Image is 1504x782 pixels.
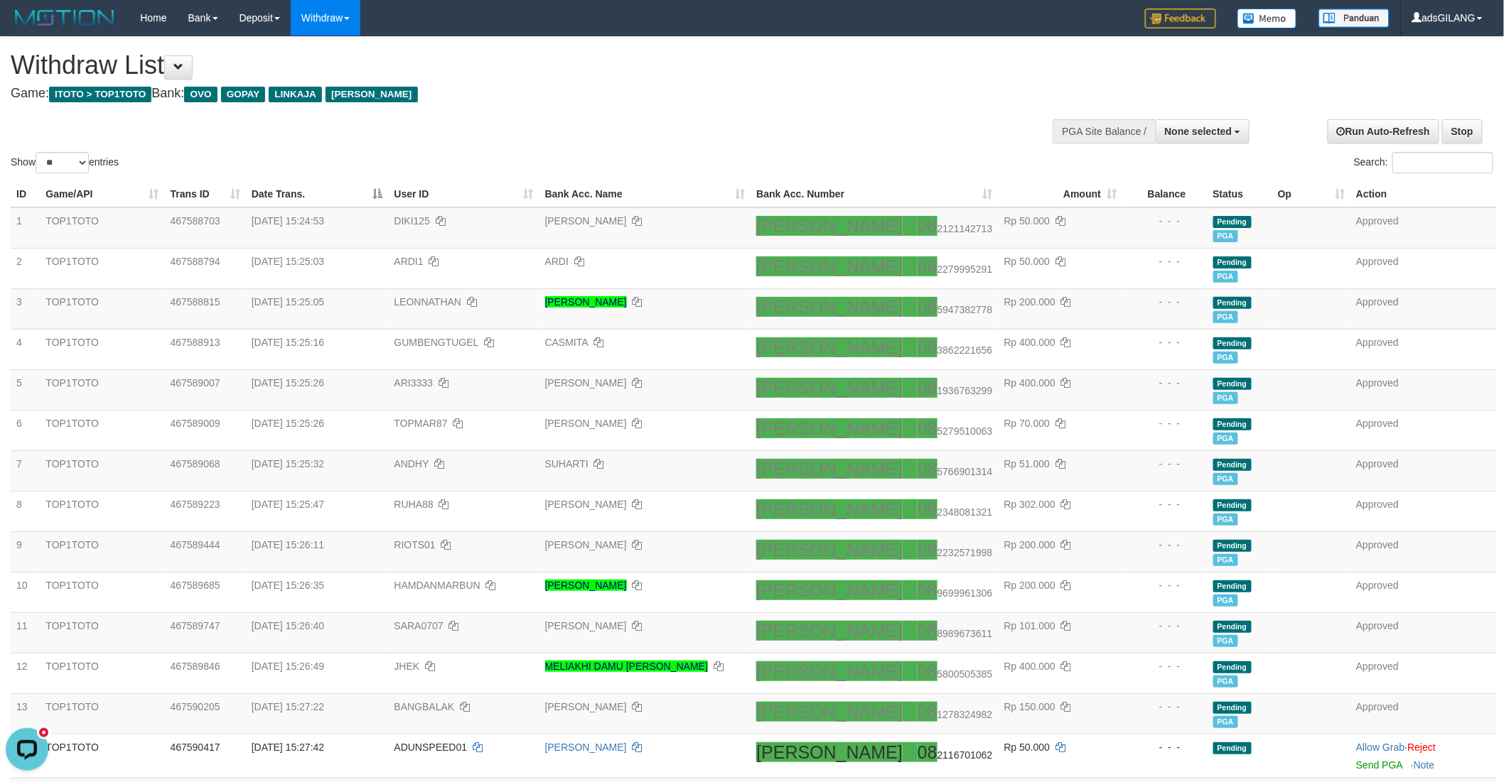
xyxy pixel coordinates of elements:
ah_el_jm_1756146672679: 08 [918,297,938,317]
span: RIOTS01 [394,539,436,550]
a: Send PGA [1356,759,1402,771]
span: Rp 50.000 [1004,742,1051,753]
span: 467589747 [171,620,220,631]
span: Copy 088989673611 to clipboard [918,628,993,639]
h1: Withdraw List [11,51,989,80]
ah_el_jm_1756146672679: 08 [918,378,938,398]
a: Stop [1442,119,1483,143]
span: Marked by adskelvin [1213,594,1238,607]
label: Show entries [11,152,119,173]
img: Feedback.jpg [1145,9,1216,28]
span: GUMBENGTUGEL [394,337,479,348]
span: Copy 085947382778 to clipboard [918,304,993,315]
span: Marked by adskelvin [1213,392,1238,404]
a: ARDI [545,256,569,267]
th: Action [1350,181,1497,207]
span: Rp 70.000 [1004,418,1051,429]
label: Search: [1354,152,1493,173]
span: 467589009 [171,418,220,429]
span: ARI3333 [394,377,433,389]
th: Game/API: activate to sort column ascending [40,181,164,207]
td: TOP1TOTO [40,207,164,249]
td: TOP1TOTO [40,693,164,734]
div: - - - [1128,538,1201,552]
span: LEONNATHAN [394,296,462,308]
span: Copy 085766901314 to clipboard [918,466,993,477]
ah_el_jm_1756146672679: 08 [918,621,938,641]
a: [PERSON_NAME] [545,620,627,631]
span: Marked by adskelvin [1213,473,1238,485]
a: [PERSON_NAME] [545,742,627,753]
td: TOP1TOTO [40,653,164,693]
span: Pending [1213,418,1252,430]
span: 467589846 [171,661,220,672]
span: Copy 082348081321 to clipboard [918,506,993,518]
a: SUHARTI [545,458,589,469]
a: [PERSON_NAME] [545,539,627,550]
span: Rp 200.000 [1004,296,1056,308]
td: TOP1TOTO [40,491,164,531]
td: 13 [11,693,40,734]
ah_el_jm_1756146672679: 08 [918,580,938,600]
td: TOP1TOTO [40,329,164,369]
td: 9 [11,531,40,572]
div: - - - [1128,619,1201,633]
td: Approved [1350,653,1497,693]
span: Marked by adskelvin [1213,514,1238,526]
td: Approved [1350,369,1497,410]
td: TOP1TOTO [40,288,164,329]
td: Approved [1350,248,1497,288]
a: [PERSON_NAME] [545,418,627,429]
td: · [1350,734,1497,778]
ah_el_jm_1756146672679: [PERSON_NAME] [756,499,903,519]
th: Trans ID: activate to sort column ascending [165,181,246,207]
span: ARDI1 [394,256,424,267]
img: panduan.png [1318,9,1390,28]
span: 467588703 [171,215,220,227]
span: Rp 50.000 [1004,256,1051,267]
span: [DATE] 15:25:47 [252,499,324,510]
td: TOP1TOTO [40,572,164,612]
span: Rp 400.000 [1004,661,1056,672]
span: 467590417 [171,742,220,753]
a: MELIAKHI DAMU [PERSON_NAME] [545,661,709,672]
a: [PERSON_NAME] [545,701,627,712]
span: Pending [1213,459,1252,471]
a: Reject [1408,742,1436,753]
span: [DATE] 15:25:05 [252,296,324,308]
span: [DATE] 15:25:26 [252,418,324,429]
td: 12 [11,653,40,693]
div: - - - [1128,578,1201,592]
span: [DATE] 15:27:42 [252,742,324,753]
span: Copy 089699961306 to clipboard [918,587,993,599]
ah_el_jm_1756146672679: 08 [918,661,938,681]
div: - - - [1128,416,1201,430]
a: [PERSON_NAME] [545,215,627,227]
span: Marked by adskelvin [1213,311,1238,323]
span: LINKAJA [269,87,322,102]
span: Pending [1213,580,1252,592]
span: ANDHY [394,458,429,469]
td: Approved [1350,288,1497,329]
span: Rp 101.000 [1004,620,1056,631]
td: TOP1TOTO [40,369,164,410]
a: [PERSON_NAME] [545,296,627,308]
span: OVO [184,87,217,102]
img: Button%20Memo.svg [1237,9,1297,28]
td: 1 [11,207,40,249]
span: [DATE] 15:24:53 [252,215,324,227]
span: ITOTO > TOP1TOTO [49,87,151,102]
span: Pending [1213,702,1252,714]
th: Balance [1122,181,1207,207]
span: [DATE] 15:26:49 [252,661,324,672]
span: TOPMAR87 [394,418,448,429]
span: ADUNSPEED01 [394,742,468,753]
span: Marked by adskelvin [1213,635,1238,647]
a: CASMITA [545,337,588,348]
span: [DATE] 15:25:26 [252,377,324,389]
div: - - - [1128,335,1201,349]
td: TOP1TOTO [40,612,164,653]
ah_el_jm_1756146672679: 08 [918,337,938,357]
button: Open LiveChat chat widget [6,6,48,48]
ah_el_jm_1756146672679: [PERSON_NAME] [756,742,903,762]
